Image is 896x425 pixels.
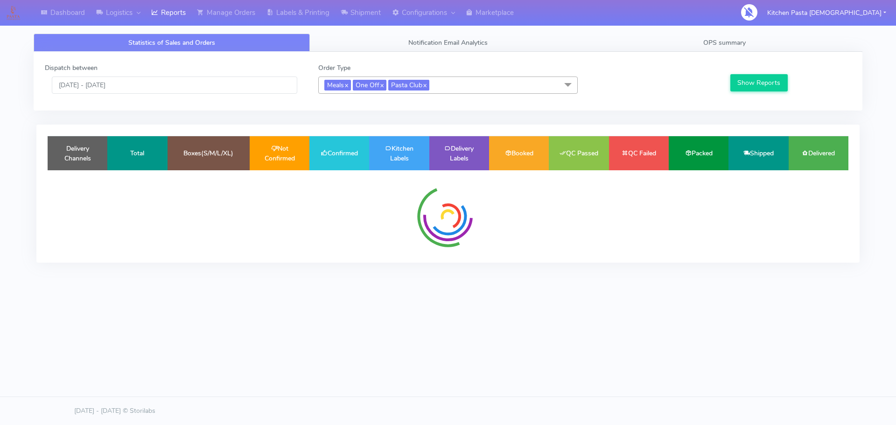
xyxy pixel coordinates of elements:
span: OPS summary [703,38,746,47]
td: Booked [489,136,549,170]
span: Meals [324,80,351,91]
ul: Tabs [34,34,862,52]
span: Pasta Club [388,80,429,91]
td: Total [107,136,167,170]
input: Pick the Daterange [52,77,297,94]
td: Packed [669,136,728,170]
td: Confirmed [309,136,369,170]
label: Order Type [318,63,350,73]
span: One Off [353,80,386,91]
a: x [422,80,427,90]
td: Boxes(S/M/L/XL) [168,136,250,170]
td: QC Passed [549,136,609,170]
td: Kitchen Labels [369,136,429,170]
td: Delivery Channels [48,136,107,170]
td: Delivery Labels [429,136,489,170]
a: x [379,80,384,90]
td: QC Failed [609,136,669,170]
img: spinner-radial.svg [413,181,483,251]
td: Delivered [789,136,848,170]
label: Dispatch between [45,63,98,73]
td: Not Confirmed [250,136,309,170]
span: Notification Email Analytics [408,38,488,47]
button: Show Reports [730,74,788,91]
span: Statistics of Sales and Orders [128,38,215,47]
button: Kitchen Pasta [DEMOGRAPHIC_DATA] [760,3,893,22]
td: Shipped [728,136,788,170]
a: x [344,80,348,90]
